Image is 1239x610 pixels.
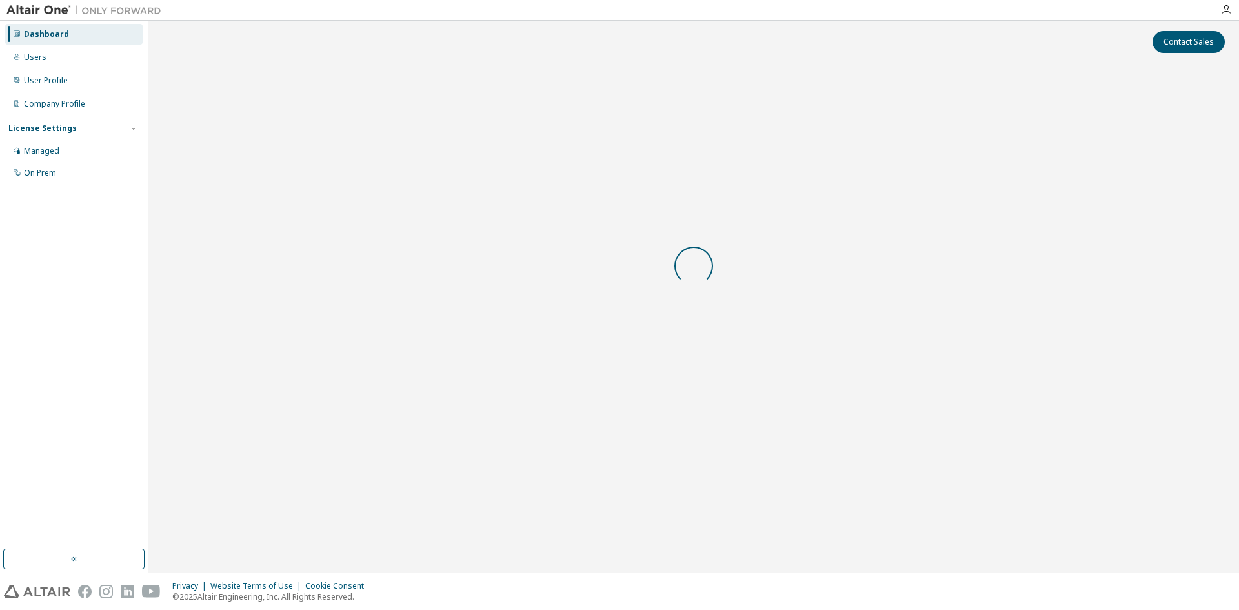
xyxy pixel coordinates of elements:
[24,29,69,39] div: Dashboard
[99,585,113,598] img: instagram.svg
[24,76,68,86] div: User Profile
[4,585,70,598] img: altair_logo.svg
[1153,31,1225,53] button: Contact Sales
[305,581,372,591] div: Cookie Consent
[78,585,92,598] img: facebook.svg
[172,581,210,591] div: Privacy
[142,585,161,598] img: youtube.svg
[121,585,134,598] img: linkedin.svg
[6,4,168,17] img: Altair One
[24,168,56,178] div: On Prem
[172,591,372,602] p: © 2025 Altair Engineering, Inc. All Rights Reserved.
[24,146,59,156] div: Managed
[24,99,85,109] div: Company Profile
[210,581,305,591] div: Website Terms of Use
[24,52,46,63] div: Users
[8,123,77,134] div: License Settings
